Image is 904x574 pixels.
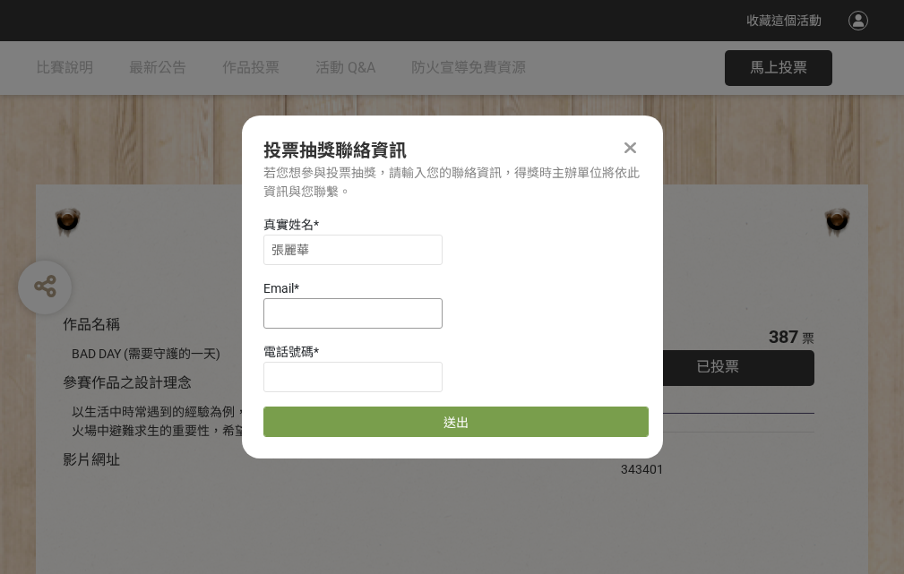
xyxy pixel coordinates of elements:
[222,41,280,95] a: 作品投票
[129,41,186,95] a: 最新公告
[315,41,375,95] a: 活動 Q&A
[129,59,186,76] span: 最新公告
[72,403,567,441] div: 以生活中時常遇到的經驗為例，透過對比的方式宣傳住宅用火災警報器、家庭逃生計畫及火場中避難求生的重要性，希望透過趣味的短影音讓更多人認識到更多的防火觀念。
[750,59,807,76] span: 馬上投票
[263,137,641,164] div: 投票抽獎聯絡資訊
[63,374,192,391] span: 參賽作品之設計理念
[63,316,120,333] span: 作品名稱
[725,50,832,86] button: 馬上投票
[263,281,294,296] span: Email
[263,218,314,232] span: 真實姓名
[802,331,814,346] span: 票
[263,407,649,437] button: 送出
[696,358,739,375] span: 已投票
[769,326,798,347] span: 387
[315,59,375,76] span: 活動 Q&A
[746,13,822,28] span: 收藏這個活動
[263,164,641,201] div: 若您想參與投票抽獎，請輸入您的聯絡資訊，得獎時主辦單位將依此資訊與您聯繫。
[36,59,93,76] span: 比賽說明
[263,345,314,359] span: 電話號碼
[36,41,93,95] a: 比賽說明
[668,441,758,459] iframe: Facebook Share
[411,41,526,95] a: 防火宣導免費資源
[72,345,567,364] div: BAD DAY (需要守護的一天)
[63,451,120,468] span: 影片網址
[222,59,280,76] span: 作品投票
[411,59,526,76] span: 防火宣導免費資源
